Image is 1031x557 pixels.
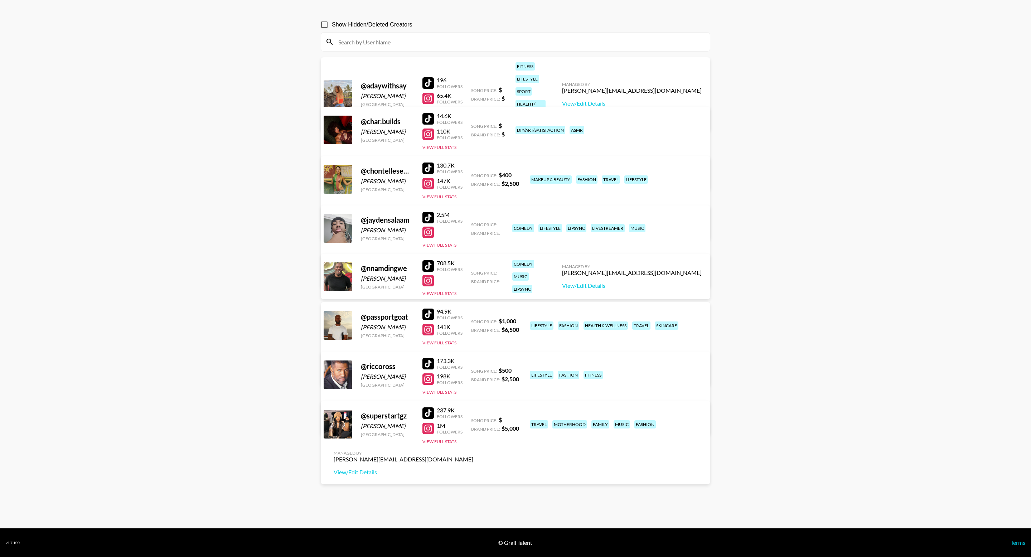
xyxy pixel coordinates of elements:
[361,362,414,371] div: @ riccoross
[437,177,463,184] div: 147K
[502,376,519,382] strong: $ 2,500
[602,175,620,184] div: travel
[471,181,500,187] span: Brand Price:
[6,541,20,545] div: v 1.7.100
[634,420,656,428] div: fashion
[437,323,463,330] div: 141K
[334,456,473,463] div: [PERSON_NAME][EMAIL_ADDRESS][DOMAIN_NAME]
[422,439,456,444] button: View Full Stats
[502,180,519,187] strong: $ 2,500
[437,357,463,364] div: 173.3K
[499,416,502,423] strong: $
[471,173,497,178] span: Song Price:
[437,414,463,419] div: Followers
[655,321,678,330] div: skincare
[530,420,548,428] div: travel
[437,84,463,89] div: Followers
[332,20,412,29] span: Show Hidden/Deleted Creators
[562,269,702,276] div: [PERSON_NAME][EMAIL_ADDRESS][DOMAIN_NAME]
[566,224,586,232] div: lipsync
[361,117,414,126] div: @ char.builds
[499,367,512,374] strong: $ 500
[570,126,584,134] div: asmr
[512,272,529,281] div: music
[437,315,463,320] div: Followers
[499,171,512,178] strong: $ 400
[437,330,463,336] div: Followers
[437,128,463,135] div: 110K
[437,211,463,218] div: 2.5M
[562,87,702,94] div: [PERSON_NAME][EMAIL_ADDRESS][DOMAIN_NAME]
[361,128,414,135] div: [PERSON_NAME]
[562,82,702,87] div: Managed By
[437,162,463,169] div: 130.7K
[437,169,463,174] div: Followers
[471,88,497,93] span: Song Price:
[530,371,553,379] div: lifestyle
[361,264,414,273] div: @ nnamdingwe
[437,260,463,267] div: 708.5K
[334,450,473,456] div: Managed By
[361,333,414,338] div: [GEOGRAPHIC_DATA]
[437,364,463,370] div: Followers
[437,120,463,125] div: Followers
[614,420,630,428] div: music
[437,380,463,385] div: Followers
[502,326,519,333] strong: $ 6,500
[502,131,505,137] strong: $
[422,291,456,296] button: View Full Stats
[471,96,500,102] span: Brand Price:
[591,420,609,428] div: family
[361,81,414,90] div: @ adaywithsay
[437,308,463,315] div: 94.9K
[437,92,463,99] div: 65.4K
[471,368,497,374] span: Song Price:
[530,321,553,330] div: lifestyle
[515,126,565,134] div: diy/art/satisfaction
[471,231,500,236] span: Brand Price:
[515,62,535,71] div: fitness
[576,175,597,184] div: fashion
[629,224,645,232] div: music
[361,411,414,420] div: @ superstartgz
[437,112,463,120] div: 14.6K
[502,95,505,102] strong: $
[558,321,579,330] div: fashion
[471,328,500,333] span: Brand Price:
[361,92,414,100] div: [PERSON_NAME]
[361,227,414,234] div: [PERSON_NAME]
[471,270,497,276] span: Song Price:
[437,422,463,429] div: 1M
[515,75,539,83] div: lifestyle
[632,321,650,330] div: travel
[591,224,625,232] div: livestreamer
[498,539,532,546] div: © Grail Talent
[334,36,706,48] input: Search by User Name
[471,279,500,284] span: Brand Price:
[361,137,414,143] div: [GEOGRAPHIC_DATA]
[471,123,497,129] span: Song Price:
[361,166,414,175] div: @ chontellesewett
[437,77,463,84] div: 196
[437,429,463,435] div: Followers
[437,407,463,414] div: 237.9K
[471,132,500,137] span: Brand Price:
[562,264,702,269] div: Managed By
[361,215,414,224] div: @ jaydensalaam
[361,373,414,380] div: [PERSON_NAME]
[361,422,414,430] div: [PERSON_NAME]
[361,382,414,388] div: [GEOGRAPHIC_DATA]
[361,236,414,241] div: [GEOGRAPHIC_DATA]
[361,324,414,331] div: [PERSON_NAME]
[502,425,519,432] strong: $ 5,000
[361,187,414,192] div: [GEOGRAPHIC_DATA]
[512,260,534,268] div: comedy
[471,319,497,324] span: Song Price:
[584,371,603,379] div: fitness
[499,122,502,129] strong: $
[562,282,702,289] a: View/Edit Details
[437,99,463,105] div: Followers
[1011,539,1025,546] a: Terms
[584,321,628,330] div: health & wellness
[361,313,414,321] div: @ passportgoat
